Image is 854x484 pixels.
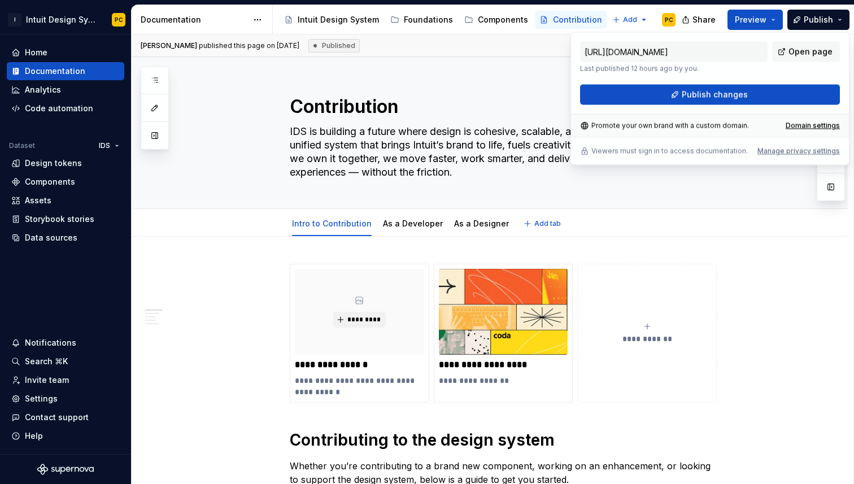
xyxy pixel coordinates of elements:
[757,147,840,156] button: Manage privacy settings
[692,14,716,25] span: Share
[25,412,89,423] div: Contact support
[7,191,124,210] a: Assets
[454,219,509,228] a: As a Designer
[25,84,61,95] div: Analytics
[386,11,457,29] a: Foundations
[7,371,124,389] a: Invite team
[99,141,110,150] span: IDS
[308,39,360,53] div: Published
[7,408,124,426] button: Contact support
[25,430,43,442] div: Help
[7,173,124,191] a: Components
[141,41,197,50] span: [PERSON_NAME]
[383,219,443,228] a: As a Developer
[439,269,568,355] img: oembed.png
[378,211,447,235] div: As a Developer
[788,46,833,58] span: Open page
[772,42,840,62] a: Open page
[9,141,35,150] div: Dataset
[25,103,93,114] div: Code automation
[7,427,124,445] button: Help
[2,7,129,32] button: IIntuit Design SystemPC
[7,210,124,228] a: Storybook stories
[25,374,69,386] div: Invite team
[287,211,376,235] div: Intro to Contribution
[25,356,68,367] div: Search ⌘K
[535,11,607,29] a: Contribution
[280,11,384,29] a: Intuit Design System
[25,337,76,348] div: Notifications
[25,213,94,225] div: Storybook stories
[280,8,607,31] div: Page tree
[94,138,124,154] button: IDS
[553,14,602,25] div: Contribution
[580,121,749,130] div: Promote your own brand with a custom domain.
[787,10,849,30] button: Publish
[7,390,124,408] a: Settings
[141,41,299,50] span: published this page on [DATE]
[7,62,124,80] a: Documentation
[665,15,673,24] div: PC
[804,14,833,25] span: Publish
[25,232,77,243] div: Data sources
[623,15,637,24] span: Add
[7,334,124,352] button: Notifications
[450,211,513,235] div: As a Designer
[7,81,124,99] a: Analytics
[682,89,748,101] span: Publish changes
[292,219,372,228] a: Intro to Contribution
[287,123,714,181] textarea: IDS is building a future where design is cohesive, scalable, and inspiring — powered by a unified...
[290,430,717,450] h1: Contributing to the design system
[287,93,714,120] textarea: Contribution
[580,85,840,105] button: Publish changes
[7,154,124,172] a: Design tokens
[478,14,528,25] div: Components
[37,464,94,475] svg: Supernova Logo
[115,15,123,24] div: PC
[7,229,124,247] a: Data sources
[7,352,124,370] button: Search ⌘K
[7,43,124,62] a: Home
[7,99,124,117] a: Code automation
[26,14,98,25] div: Intuit Design System
[676,10,723,30] button: Share
[25,158,82,169] div: Design tokens
[25,66,85,77] div: Documentation
[520,216,566,232] button: Add tab
[460,11,533,29] a: Components
[580,64,768,73] p: Last published 12 hours ago by you.
[609,12,651,28] button: Add
[786,121,840,130] a: Domain settings
[141,14,247,25] div: Documentation
[404,14,453,25] div: Foundations
[25,176,75,188] div: Components
[25,195,51,206] div: Assets
[298,14,379,25] div: Intuit Design System
[534,219,561,228] span: Add tab
[25,393,58,404] div: Settings
[591,147,748,156] p: Viewers must sign in to access documentation.
[25,47,47,58] div: Home
[735,14,766,25] span: Preview
[727,10,783,30] button: Preview
[8,13,21,27] div: I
